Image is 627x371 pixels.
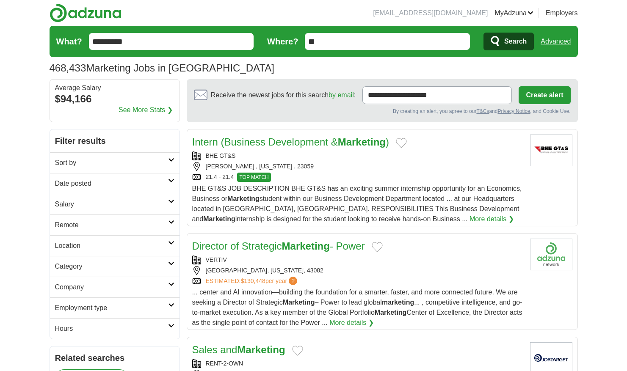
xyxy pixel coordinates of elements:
span: BHE GT&S JOB DESCRIPTION BHE GT&S has an exciting summer internship opportunity for an Economics,... [192,185,522,223]
li: [EMAIL_ADDRESS][DOMAIN_NAME] [373,8,488,18]
div: [PERSON_NAME] , [US_STATE] , 23059 [192,162,523,171]
strong: Marketing [237,344,285,355]
strong: Marketing [203,215,235,223]
a: Intern (Business Development &Marketing) [192,136,389,148]
button: Create alert [519,86,570,104]
a: Sales andMarketing [192,344,285,355]
div: RENT-2-OWN [192,359,523,368]
img: BHE GT&S logo [530,135,572,166]
a: by email [329,91,354,99]
label: What? [56,35,82,48]
h2: Company [55,282,168,292]
a: Category [50,256,180,277]
h2: Employment type [55,303,168,313]
div: 21.4 - 21.4 [192,173,523,182]
h2: Filter results [50,129,180,152]
strong: Marketing [283,299,315,306]
h2: Sort by [55,158,168,168]
div: $94,166 [55,91,174,107]
button: Add to favorite jobs [396,138,407,148]
div: [GEOGRAPHIC_DATA], [US_STATE], 43082 [192,266,523,275]
a: Hours [50,318,180,339]
span: $130,448 [240,278,265,284]
h2: Remote [55,220,168,230]
h2: Category [55,261,168,272]
span: Receive the newest jobs for this search : [211,90,356,100]
span: 468,433 [50,60,86,76]
h2: Salary [55,199,168,209]
a: Employment type [50,297,180,318]
strong: Marketing [338,136,386,148]
a: Salary [50,194,180,214]
a: Sort by [50,152,180,173]
a: MyAdzuna [494,8,533,18]
div: By creating an alert, you agree to our and , and Cookie Use. [194,107,571,115]
span: ... center and AI innovation—building the foundation for a smarter, faster, and more connected fu... [192,289,522,326]
a: More details ❯ [329,318,374,328]
strong: Marketing [282,240,330,252]
a: Date posted [50,173,180,194]
a: See More Stats ❯ [119,105,173,115]
a: Privacy Notice [497,108,530,114]
a: ESTIMATED:$130,448per year? [206,277,299,286]
strong: marketing [382,299,414,306]
span: ? [289,277,297,285]
a: Location [50,235,180,256]
span: Search [504,33,527,50]
strong: Marketing [375,309,407,316]
label: Where? [267,35,298,48]
h1: Marketing Jobs in [GEOGRAPHIC_DATA] [50,62,274,74]
img: Adzuna logo [50,3,122,22]
h2: Location [55,241,168,251]
a: Remote [50,214,180,235]
div: Average Salary [55,85,174,91]
a: BHE GT&S [206,152,236,159]
strong: Marketing [227,195,260,202]
a: Company [50,277,180,297]
img: Company logo [530,239,572,270]
a: T&Cs [476,108,489,114]
a: More details ❯ [470,214,514,224]
div: VERTIV [192,256,523,264]
a: Employers [546,8,578,18]
h2: Date posted [55,179,168,189]
button: Add to favorite jobs [372,242,383,252]
button: Add to favorite jobs [292,346,303,356]
button: Search [483,33,534,50]
span: TOP MATCH [237,173,271,182]
a: Director of StrategicMarketing- Power [192,240,365,252]
a: Advanced [541,33,571,50]
h2: Hours [55,324,168,334]
h2: Related searches [55,352,174,364]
